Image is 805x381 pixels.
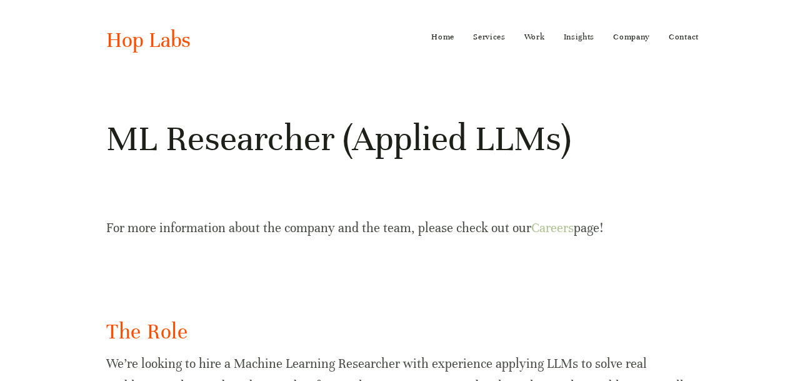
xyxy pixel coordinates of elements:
[106,27,191,53] a: Hop Labs
[669,27,699,47] a: Contact
[524,27,545,47] a: Work
[431,27,454,47] a: Home
[106,217,699,239] p: For more information about the company and the team, please check out our page!
[106,317,699,347] h2: The Role
[473,27,506,47] a: Services
[531,220,574,236] a: Careers
[106,116,699,161] h1: ML Researcher (Applied LLMs)
[564,27,595,47] a: Insights
[613,27,650,47] a: Company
